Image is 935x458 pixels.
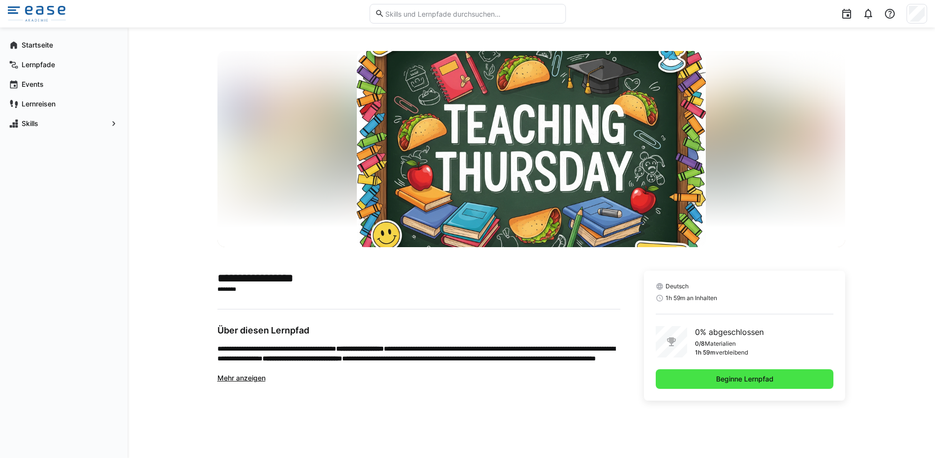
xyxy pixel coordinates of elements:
[666,282,689,290] span: Deutsch
[695,340,705,348] p: 0/8
[695,349,716,356] p: 1h 59m
[217,374,266,382] span: Mehr anzeigen
[217,325,620,336] h3: Über diesen Lernpfad
[705,340,736,348] p: Materialien
[384,9,560,18] input: Skills und Lernpfade durchsuchen…
[656,369,834,389] button: Beginne Lernpfad
[716,349,748,356] p: verbleibend
[695,326,764,338] p: 0% abgeschlossen
[715,374,775,384] span: Beginne Lernpfad
[666,294,717,302] span: 1h 59m an Inhalten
